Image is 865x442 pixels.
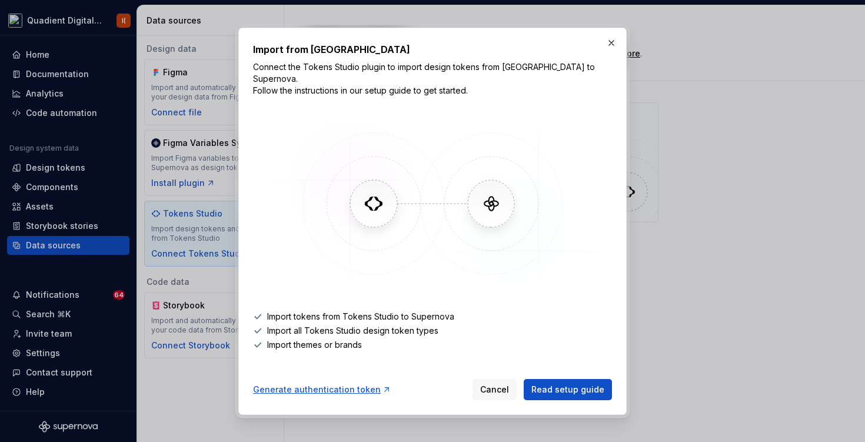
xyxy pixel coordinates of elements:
li: Import tokens from Tokens Studio to Supernova [253,311,612,323]
a: Generate authentication token [253,384,391,396]
span: Read setup guide [531,384,604,396]
p: Connect the Tokens Studio plugin to import design tokens from [GEOGRAPHIC_DATA] to Supernova. Fol... [253,61,612,97]
li: Import themes or brands [253,339,612,351]
span: Cancel [480,384,509,396]
h2: Import from [GEOGRAPHIC_DATA] [253,42,612,57]
li: Import all Tokens Studio design token types [253,325,612,337]
button: Cancel [473,379,517,400]
a: Read setup guide [524,379,612,400]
